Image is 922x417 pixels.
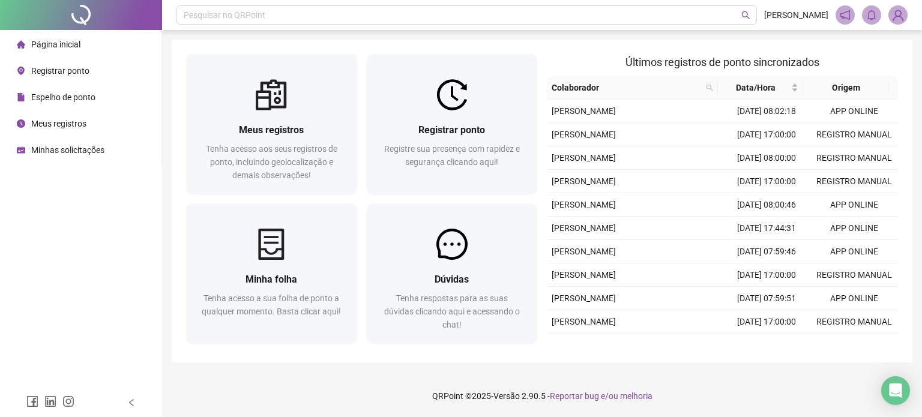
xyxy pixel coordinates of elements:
span: [PERSON_NAME] [764,8,828,22]
span: [PERSON_NAME] [552,176,616,186]
td: [DATE] 08:02:18 [723,100,810,123]
span: Tenha acesso a sua folha de ponto a qualquer momento. Basta clicar aqui! [202,293,341,316]
span: Tenha acesso aos seus registros de ponto, incluindo geolocalização e demais observações! [206,144,337,180]
span: [PERSON_NAME] [552,270,616,280]
span: left [127,398,136,407]
span: schedule [17,146,25,154]
footer: QRPoint © 2025 - 2.90.5 - [162,375,922,417]
span: linkedin [44,395,56,407]
span: Minhas solicitações [31,145,104,155]
span: environment [17,67,25,75]
div: Open Intercom Messenger [881,376,910,405]
a: Registrar pontoRegistre sua presença com rapidez e segurança clicando aqui! [367,54,538,194]
span: search [704,79,716,97]
td: APP ONLINE [810,100,898,123]
td: [DATE] 17:44:31 [723,217,810,240]
td: APP ONLINE [810,193,898,217]
span: Página inicial [31,40,80,49]
span: [PERSON_NAME] [552,317,616,326]
span: home [17,40,25,49]
td: [DATE] 17:00:00 [723,263,810,287]
span: Colaborador [552,81,701,94]
td: REGISTRO MANUAL [810,263,898,287]
span: Registre sua presença com rapidez e segurança clicando aqui! [384,144,520,167]
a: Minha folhaTenha acesso a sua folha de ponto a qualquer momento. Basta clicar aqui! [186,203,357,343]
td: [DATE] 08:00:00 [723,146,810,170]
img: 89074 [889,6,907,24]
span: Meus registros [239,124,304,136]
span: Meus registros [31,119,86,128]
span: Tenha respostas para as suas dúvidas clicando aqui e acessando o chat! [384,293,520,329]
span: Espelho de ponto [31,92,95,102]
a: DúvidasTenha respostas para as suas dúvidas clicando aqui e acessando o chat! [367,203,538,343]
td: REGISTRO MANUAL [810,146,898,170]
td: APP ONLINE [810,217,898,240]
span: [PERSON_NAME] [552,200,616,209]
span: Dúvidas [435,274,469,285]
td: REGISTRO MANUAL [810,123,898,146]
span: [PERSON_NAME] [552,130,616,139]
span: Minha folha [246,274,297,285]
td: [DATE] 08:00:46 [723,193,810,217]
span: Últimos registros de ponto sincronizados [625,56,819,68]
span: file [17,93,25,101]
td: [DATE] 17:00:00 [723,310,810,334]
span: [PERSON_NAME] [552,223,616,233]
td: [DATE] 07:59:46 [723,240,810,263]
td: APP ONLINE [810,287,898,310]
span: clock-circle [17,119,25,128]
td: [DATE] 17:00:00 [723,123,810,146]
td: [DATE] 07:58:37 [723,334,810,357]
a: Meus registrosTenha acesso aos seus registros de ponto, incluindo geolocalização e demais observa... [186,54,357,194]
td: REGISTRO MANUAL [810,170,898,193]
span: Registrar ponto [418,124,485,136]
td: [DATE] 07:59:51 [723,287,810,310]
span: search [741,11,750,20]
span: Versão [493,391,520,401]
span: search [706,84,713,91]
th: Origem [803,76,888,100]
span: [PERSON_NAME] [552,293,616,303]
span: bell [866,10,877,20]
th: Data/Hora [718,76,803,100]
td: REGISTRO MANUAL [810,310,898,334]
td: [DATE] 17:00:00 [723,170,810,193]
span: [PERSON_NAME] [552,153,616,163]
span: Data/Hora [723,81,789,94]
span: Reportar bug e/ou melhoria [550,391,652,401]
span: instagram [62,395,74,407]
span: [PERSON_NAME] [552,247,616,256]
td: APP ONLINE [810,334,898,357]
span: Registrar ponto [31,66,89,76]
td: APP ONLINE [810,240,898,263]
span: [PERSON_NAME] [552,106,616,116]
span: notification [840,10,851,20]
span: facebook [26,395,38,407]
